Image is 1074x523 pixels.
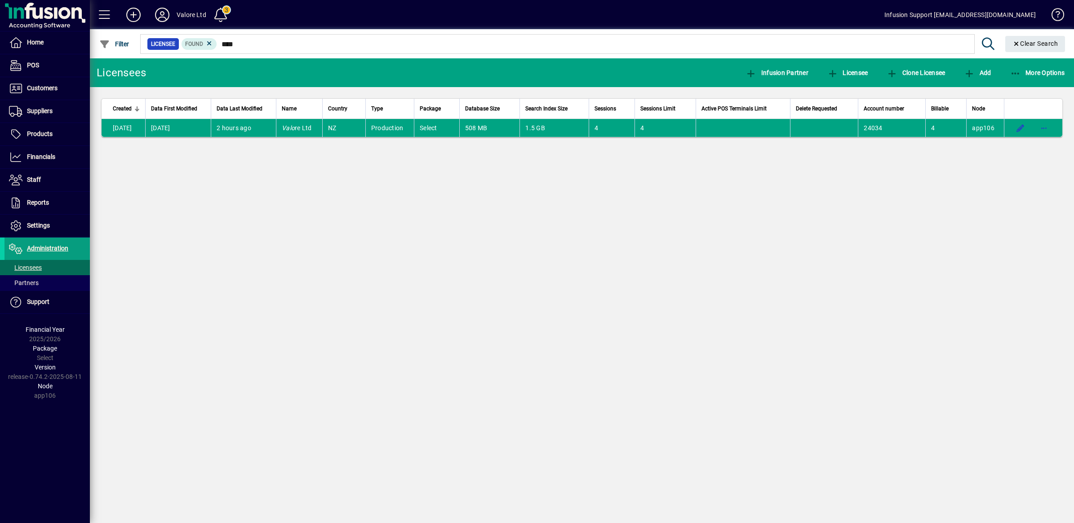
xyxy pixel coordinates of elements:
[887,69,945,76] span: Clone Licensee
[282,104,317,114] div: Name
[26,326,65,333] span: Financial Year
[113,104,140,114] div: Created
[27,199,49,206] span: Reports
[4,192,90,214] a: Reports
[964,69,991,76] span: Add
[1045,2,1063,31] a: Knowledge Base
[4,100,90,123] a: Suppliers
[371,104,408,114] div: Type
[27,84,58,92] span: Customers
[97,66,146,80] div: Licensees
[595,104,629,114] div: Sessions
[182,38,217,50] mat-chip: Found Status: Found
[177,8,206,22] div: Valore Ltd
[465,104,500,114] span: Database Size
[4,291,90,313] a: Support
[525,104,568,114] span: Search Index Size
[38,382,53,390] span: Node
[1013,121,1028,135] button: Edit
[371,104,383,114] span: Type
[4,77,90,100] a: Customers
[365,119,414,137] td: Production
[27,298,49,305] span: Support
[4,169,90,191] a: Staff
[796,104,837,114] span: Delete Requested
[33,345,57,352] span: Package
[701,104,785,114] div: Active POS Terminals Limit
[4,215,90,237] a: Settings
[4,146,90,168] a: Financials
[211,119,276,137] td: 2 hours ago
[151,104,197,114] span: Data First Modified
[925,119,967,137] td: 4
[972,124,994,132] span: app106.prod.infusionbusinesssoftware.com
[525,104,583,114] div: Search Index Size
[27,153,55,160] span: Financials
[113,104,132,114] span: Created
[746,69,808,76] span: Infusion Partner
[1037,121,1051,135] button: More options
[119,7,148,23] button: Add
[99,40,129,48] span: Filter
[972,104,999,114] div: Node
[217,104,271,114] div: Data Last Modified
[322,119,365,137] td: NZ
[1010,69,1065,76] span: More Options
[595,104,616,114] span: Sessions
[4,54,90,77] a: POS
[635,119,696,137] td: 4
[414,119,459,137] td: Select
[97,36,132,52] button: Filter
[1005,36,1065,52] button: Clear
[151,40,175,48] span: Licensee
[459,119,519,137] td: 508 MB
[884,65,947,81] button: Clone Licensee
[825,65,870,81] button: Licensee
[589,119,635,137] td: 4
[27,222,50,229] span: Settings
[328,104,360,114] div: Country
[420,104,441,114] span: Package
[972,104,985,114] span: Node
[282,104,297,114] span: Name
[1008,65,1067,81] button: More Options
[35,364,56,371] span: Version
[4,31,90,54] a: Home
[827,69,868,76] span: Licensee
[148,7,177,23] button: Profile
[519,119,589,137] td: 1.5 GB
[27,62,39,69] span: POS
[931,104,949,114] span: Billable
[217,104,262,114] span: Data Last Modified
[185,41,203,47] span: Found
[27,245,68,252] span: Administration
[328,104,347,114] span: Country
[743,65,811,81] button: Infusion Partner
[420,104,454,114] div: Package
[282,124,295,132] em: Valo
[962,65,993,81] button: Add
[9,279,39,286] span: Partners
[27,176,41,183] span: Staff
[931,104,961,114] div: Billable
[27,39,44,46] span: Home
[9,264,42,271] span: Licensees
[102,119,145,137] td: [DATE]
[27,107,53,114] span: Suppliers
[864,104,919,114] div: Account number
[151,104,205,114] div: Data First Modified
[4,275,90,290] a: Partners
[27,130,53,137] span: Products
[701,104,767,114] span: Active POS Terminals Limit
[145,119,211,137] td: [DATE]
[465,104,514,114] div: Database Size
[1012,40,1058,47] span: Clear Search
[640,104,690,114] div: Sessions Limit
[864,104,904,114] span: Account number
[4,260,90,275] a: Licensees
[282,124,312,132] span: re Ltd
[640,104,675,114] span: Sessions Limit
[884,8,1036,22] div: Infusion Support [EMAIL_ADDRESS][DOMAIN_NAME]
[796,104,852,114] div: Delete Requested
[4,123,90,145] a: Products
